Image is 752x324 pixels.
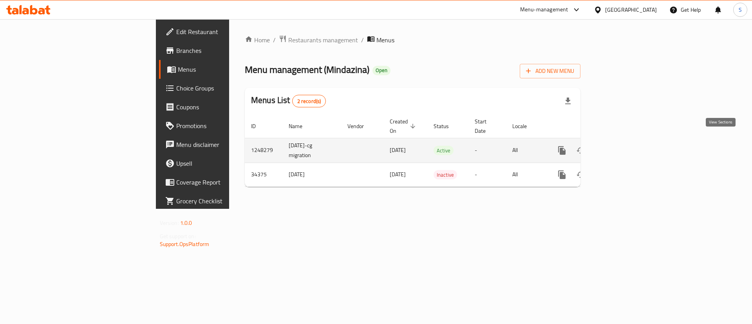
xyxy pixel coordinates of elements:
span: Get support on: [160,231,196,241]
a: Choice Groups [159,79,282,98]
span: S [739,5,742,14]
span: Promotions [176,121,275,130]
a: Menus [159,60,282,79]
div: Total records count [292,95,326,107]
button: Change Status [571,141,590,160]
a: Coverage Report [159,173,282,192]
div: [GEOGRAPHIC_DATA] [605,5,657,14]
span: Status [434,121,459,131]
div: Export file [559,92,577,110]
div: Open [372,66,390,75]
span: Active [434,146,454,155]
button: more [553,165,571,184]
td: - [468,138,506,163]
span: Menu disclaimer [176,140,275,149]
a: Edit Restaurant [159,22,282,41]
h2: Menus List [251,94,326,107]
span: Menus [178,65,275,74]
span: Upsell [176,159,275,168]
span: Menus [376,35,394,45]
span: 1.0.0 [180,218,192,228]
span: Branches [176,46,275,55]
a: Branches [159,41,282,60]
span: [DATE] [390,145,406,155]
td: - [468,163,506,186]
table: enhanced table [245,114,634,187]
div: Menu-management [520,5,568,14]
span: Coupons [176,102,275,112]
a: Restaurants management [279,35,358,45]
button: Change Status [571,165,590,184]
td: [DATE]-cg migration [282,138,341,163]
nav: breadcrumb [245,35,580,45]
span: Coverage Report [176,177,275,187]
li: / [361,35,364,45]
span: Version: [160,218,179,228]
span: Locale [512,121,537,131]
span: Add New Menu [526,66,574,76]
a: Coupons [159,98,282,116]
td: [DATE] [282,163,341,186]
span: Menu management ( Mindazina ) [245,61,369,78]
button: Add New Menu [520,64,580,78]
span: Edit Restaurant [176,27,275,36]
td: All [506,138,546,163]
span: Start Date [475,117,497,136]
a: Upsell [159,154,282,173]
span: Vendor [347,121,374,131]
span: Name [289,121,313,131]
span: Choice Groups [176,83,275,93]
span: Restaurants management [288,35,358,45]
span: Created On [390,117,418,136]
span: Inactive [434,170,457,179]
a: Support.OpsPlatform [160,239,210,249]
a: Menu disclaimer [159,135,282,154]
span: Grocery Checklist [176,196,275,206]
th: Actions [546,114,634,138]
span: [DATE] [390,169,406,179]
span: 2 record(s) [293,98,326,105]
span: ID [251,121,266,131]
a: Grocery Checklist [159,192,282,210]
button: more [553,141,571,160]
a: Promotions [159,116,282,135]
span: Open [372,67,390,74]
td: All [506,163,546,186]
